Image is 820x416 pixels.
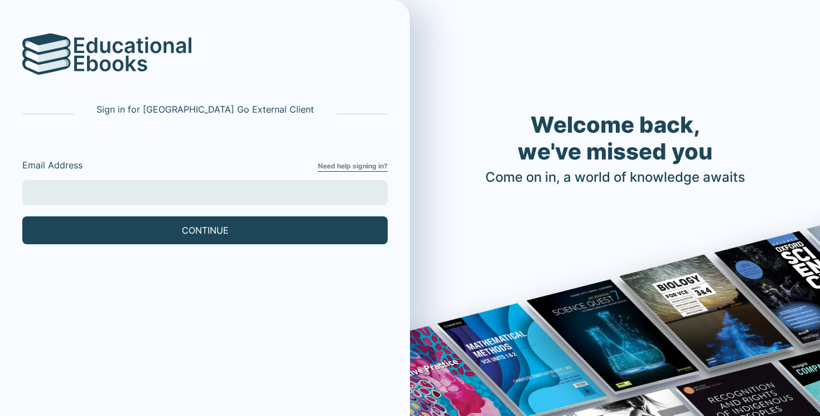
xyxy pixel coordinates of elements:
h4: Come on in, a world of knowledge awaits [485,170,745,186]
button: CONTINUE [22,216,388,244]
p: Sign in for [GEOGRAPHIC_DATA] Go External Client [97,103,314,116]
img: logo.svg [22,33,71,75]
h1: Welcome back, we've missed you [485,112,745,165]
img: logo-text.svg [74,37,191,71]
a: Need help signing in? [318,161,388,172]
label: Email Address [22,158,318,172]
